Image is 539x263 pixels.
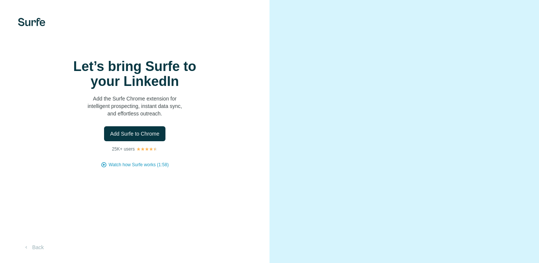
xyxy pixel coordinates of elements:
img: Surfe's logo [18,18,45,26]
h1: Let’s bring Surfe to your LinkedIn [60,59,210,89]
p: 25K+ users [112,146,135,152]
p: Add the Surfe Chrome extension for intelligent prospecting, instant data sync, and effortless out... [60,95,210,117]
button: Back [18,241,49,254]
button: Add Surfe to Chrome [104,126,165,141]
span: Add Surfe to Chrome [110,130,159,137]
img: Rating Stars [136,147,158,151]
button: Watch how Surfe works (1:58) [109,161,168,168]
